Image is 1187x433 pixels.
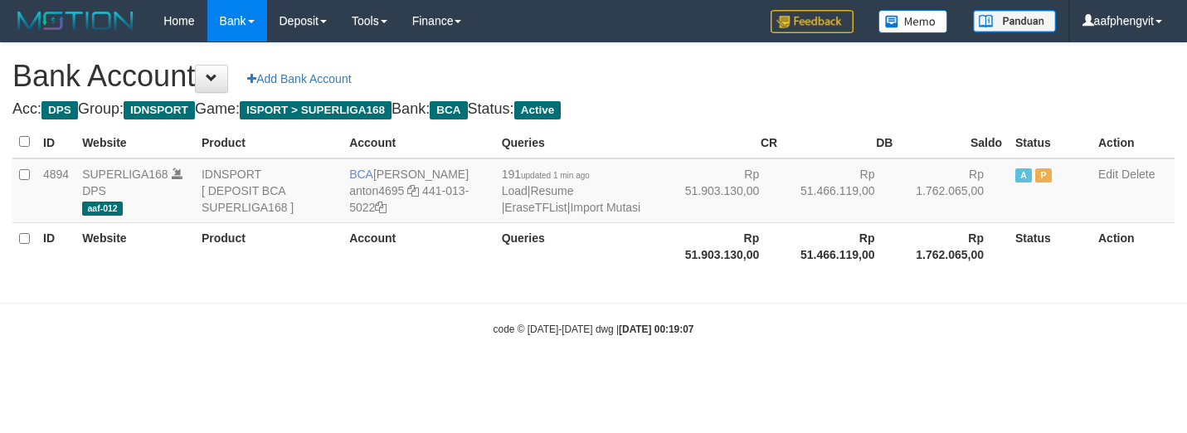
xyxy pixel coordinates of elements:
[343,158,495,223] td: [PERSON_NAME] 441-013-5022
[669,158,784,223] td: Rp 51.903.130,00
[514,101,562,119] span: Active
[1015,168,1032,182] span: Active
[240,101,392,119] span: ISPORT > SUPERLIGA168
[349,184,404,197] a: anton4695
[195,222,343,270] th: Product
[619,324,693,335] strong: [DATE] 00:19:07
[430,101,467,119] span: BCA
[236,65,362,93] a: Add Bank Account
[1009,222,1092,270] th: Status
[1009,126,1092,158] th: Status
[75,222,195,270] th: Website
[12,60,1175,93] h1: Bank Account
[36,158,75,223] td: 4894
[878,10,948,33] img: Button%20Memo.svg
[570,201,640,214] a: Import Mutasi
[75,158,195,223] td: DPS
[1035,168,1052,182] span: Paused
[75,126,195,158] th: Website
[124,101,195,119] span: IDNSPORT
[12,8,139,33] img: MOTION_logo.png
[195,158,343,223] td: IDNSPORT [ DEPOSIT BCA SUPERLIGA168 ]
[195,126,343,158] th: Product
[1121,168,1155,181] a: Delete
[669,126,784,158] th: CR
[12,101,1175,118] h4: Acc: Group: Game: Bank: Status:
[494,324,694,335] small: code © [DATE]-[DATE] dwg |
[784,222,899,270] th: Rp 51.466.119,00
[784,126,899,158] th: DB
[36,222,75,270] th: ID
[504,201,567,214] a: EraseTFList
[899,158,1009,223] td: Rp 1.762.065,00
[343,126,495,158] th: Account
[343,222,495,270] th: Account
[1098,168,1118,181] a: Edit
[1092,222,1175,270] th: Action
[495,222,669,270] th: Queries
[502,168,641,214] span: | | |
[530,184,573,197] a: Resume
[495,126,669,158] th: Queries
[82,202,123,216] span: aaf-012
[899,126,1009,158] th: Saldo
[36,126,75,158] th: ID
[973,10,1056,32] img: panduan.png
[1092,126,1175,158] th: Action
[41,101,78,119] span: DPS
[899,222,1009,270] th: Rp 1.762.065,00
[502,184,528,197] a: Load
[669,222,784,270] th: Rp 51.903.130,00
[349,168,373,181] span: BCA
[784,158,899,223] td: Rp 51.466.119,00
[82,168,168,181] a: SUPERLIGA168
[502,168,590,181] span: 191
[771,10,854,33] img: Feedback.jpg
[521,171,590,180] span: updated 1 min ago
